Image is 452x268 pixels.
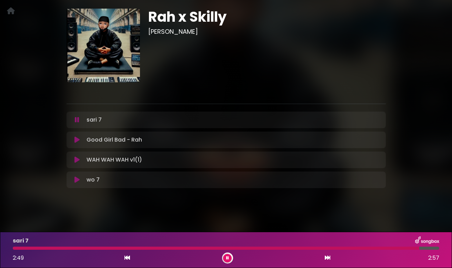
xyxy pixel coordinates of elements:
[148,9,386,25] h1: Rah x Skilly
[67,9,140,82] img: eH1wlhrjTzCZHtPldvEQ
[87,176,100,184] p: wo 7
[87,156,142,164] p: WAH WAH WAH v1(1)
[148,28,386,35] h3: [PERSON_NAME]
[87,136,142,144] p: Good Girl Bad - Rah
[87,116,102,124] p: sari 7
